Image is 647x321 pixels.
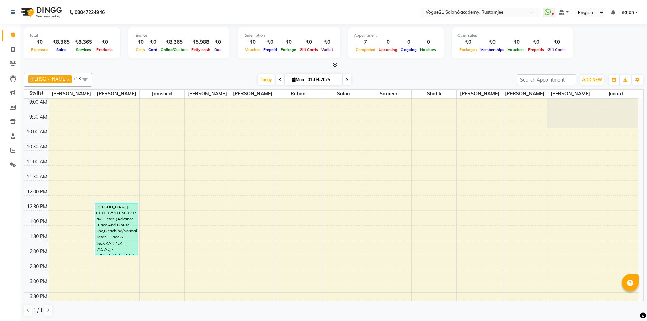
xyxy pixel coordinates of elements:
[213,47,223,52] span: Due
[73,76,86,81] span: +13
[74,47,93,52] span: Services
[28,293,49,300] div: 3:30 PM
[190,38,212,46] div: ₹5,988
[546,47,568,52] span: Gift Cards
[479,38,506,46] div: ₹0
[147,47,159,52] span: Card
[29,33,114,38] div: Total
[243,38,262,46] div: ₹0
[28,278,49,285] div: 3:00 PM
[49,90,94,98] span: [PERSON_NAME]
[479,47,506,52] span: Memberships
[230,90,275,98] span: [PERSON_NAME]
[546,38,568,46] div: ₹0
[354,33,438,38] div: Appointment
[320,47,335,52] span: Wallet
[159,38,190,46] div: ₹8,365
[67,76,70,82] a: x
[457,33,568,38] div: Other sales
[29,38,50,46] div: ₹0
[147,38,159,46] div: ₹0
[25,158,49,165] div: 11:00 AM
[28,218,49,225] div: 1:00 PM
[25,128,49,136] div: 10:00 AM
[94,90,139,98] span: [PERSON_NAME]
[258,74,275,85] span: Today
[547,90,593,98] span: [PERSON_NAME]
[290,77,306,82] span: Mon
[306,75,340,85] input: 2025-09-01
[279,47,298,52] span: Package
[50,38,72,46] div: ₹8,365
[502,90,547,98] span: [PERSON_NAME]
[243,33,335,38] div: Redemption
[517,74,576,85] input: Search Appointment
[275,90,321,98] span: rehan
[506,47,526,52] span: Vouchers
[354,47,377,52] span: Completed
[262,38,279,46] div: ₹0
[28,113,49,121] div: 9:30 AM
[622,9,634,16] span: salon
[185,90,230,98] span: [PERSON_NAME]
[457,38,479,46] div: ₹0
[457,47,479,52] span: Packages
[580,75,604,85] button: ADD NEW
[95,47,114,52] span: Products
[593,90,638,98] span: junaid
[377,38,399,46] div: 0
[25,173,49,180] div: 11:30 AM
[25,203,49,210] div: 12:30 PM
[298,47,320,52] span: Gift Cards
[25,188,49,195] div: 12:00 PM
[354,38,377,46] div: 7
[243,47,262,52] span: Voucher
[134,38,147,46] div: ₹0
[399,38,418,46] div: 0
[28,99,49,106] div: 9:00 AM
[526,38,546,46] div: ₹0
[279,38,298,46] div: ₹0
[95,38,114,46] div: ₹0
[412,90,457,98] span: shafik
[24,90,49,97] div: Stylist
[140,90,185,98] span: Jamshed
[75,3,105,22] b: 08047224946
[25,143,49,150] div: 10:30 AM
[159,47,190,52] span: Online/Custom
[212,38,224,46] div: ₹0
[526,47,546,52] span: Prepaids
[320,38,335,46] div: ₹0
[582,77,602,82] span: ADD NEW
[399,47,418,52] span: Ongoing
[134,47,147,52] span: Cash
[457,90,502,98] span: [PERSON_NAME]
[30,76,67,82] span: [PERSON_NAME]
[134,33,224,38] div: Finance
[29,47,50,52] span: Expenses
[28,233,49,240] div: 1:30 PM
[418,38,438,46] div: 0
[28,263,49,270] div: 2:30 PM
[95,203,138,255] div: [PERSON_NAME], TK01, 12:30 PM-02:15 PM, Detan (Advance) - Face And Blouse Line,Bleaching/Normal D...
[17,3,64,22] img: logo
[262,47,279,52] span: Prepaid
[506,38,526,46] div: ₹0
[366,90,411,98] span: sameer
[298,38,320,46] div: ₹0
[33,307,43,314] span: 1 / 1
[28,248,49,255] div: 2:00 PM
[72,38,95,46] div: ₹8,365
[377,47,399,52] span: Upcoming
[418,47,438,52] span: No show
[321,90,366,98] span: salon
[190,47,212,52] span: Petty cash
[55,47,68,52] span: Sales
